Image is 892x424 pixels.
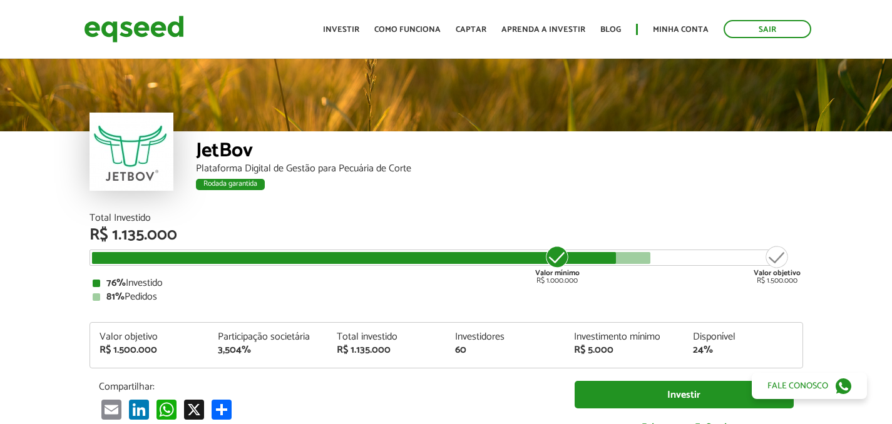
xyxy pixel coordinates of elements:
[209,399,234,420] a: Share
[693,332,793,342] div: Disponível
[752,373,867,399] a: Fale conosco
[693,345,793,355] div: 24%
[196,141,803,164] div: JetBov
[337,332,437,342] div: Total investido
[653,26,709,34] a: Minha conta
[106,288,125,305] strong: 81%
[455,332,555,342] div: Investidores
[218,345,318,355] div: 3,504%
[90,227,803,243] div: R$ 1.135.000
[93,278,800,288] div: Investido
[93,292,800,302] div: Pedidos
[535,267,580,279] strong: Valor mínimo
[84,13,184,46] img: EqSeed
[456,26,486,34] a: Captar
[574,345,674,355] div: R$ 5.000
[99,399,124,420] a: Email
[100,332,200,342] div: Valor objetivo
[154,399,179,420] a: WhatsApp
[724,20,811,38] a: Sair
[196,164,803,174] div: Plataforma Digital de Gestão para Pecuária de Corte
[534,245,581,285] div: R$ 1.000.000
[323,26,359,34] a: Investir
[337,345,437,355] div: R$ 1.135.000
[575,381,794,409] a: Investir
[218,332,318,342] div: Participação societária
[754,245,801,285] div: R$ 1.500.000
[99,381,556,393] p: Compartilhar:
[501,26,585,34] a: Aprenda a investir
[182,399,207,420] a: X
[600,26,621,34] a: Blog
[126,399,151,420] a: LinkedIn
[455,345,555,355] div: 60
[100,345,200,355] div: R$ 1.500.000
[106,275,126,291] strong: 76%
[374,26,441,34] a: Como funciona
[754,267,801,279] strong: Valor objetivo
[196,179,265,190] div: Rodada garantida
[90,213,803,223] div: Total Investido
[574,332,674,342] div: Investimento mínimo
